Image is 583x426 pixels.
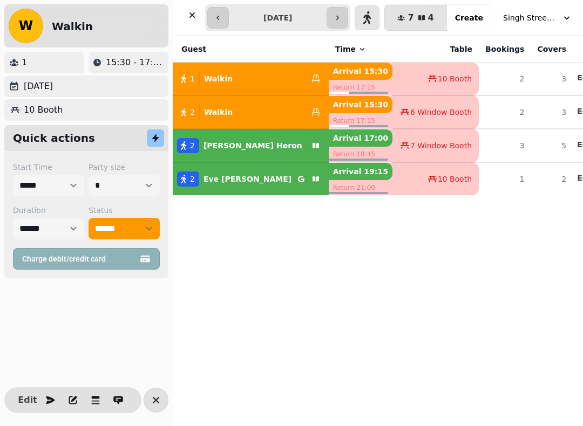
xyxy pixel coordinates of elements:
[479,95,531,129] td: 2
[190,73,195,84] span: 1
[438,174,472,184] span: 10 Booth
[106,56,164,69] p: 15:30 - 17:15
[329,147,392,162] p: Return 18:45
[408,13,413,22] span: 7
[13,248,160,270] button: Charge debit/credit card
[24,80,53,93] p: [DATE]
[329,163,392,180] p: Arrival 19:15
[173,166,329,192] button: 2Eve [PERSON_NAME]
[428,13,434,22] span: 4
[335,44,367,54] button: Time
[204,73,233,84] p: Walkin
[329,129,392,147] p: Arrival 17:00
[173,36,329,63] th: Guest
[204,140,302,151] p: [PERSON_NAME] Heron
[17,389,38,411] button: Edit
[19,19,33,32] span: W
[89,205,160,216] label: Status
[335,44,356,54] span: Time
[190,107,195,118] span: 2
[384,5,446,31] button: 74
[204,107,233,118] p: Walkin
[479,36,531,63] th: Bookings
[329,63,392,80] p: Arrival 15:30
[531,63,573,96] td: 3
[173,99,329,125] button: 2Walkin
[13,162,84,173] label: Start Time
[531,129,573,162] td: 5
[22,56,27,69] p: 1
[503,12,557,23] span: Singh Street Bruntsfield
[89,162,160,173] label: Party size
[190,140,195,151] span: 2
[410,107,472,118] span: 6 Window Booth
[531,36,573,63] th: Covers
[21,396,34,404] span: Edit
[329,96,392,113] p: Arrival 15:30
[52,19,93,34] h2: Walkin
[479,162,531,195] td: 1
[190,174,195,184] span: 2
[204,174,291,184] p: Eve [PERSON_NAME]
[410,140,472,151] span: 7 Window Booth
[24,104,63,116] p: 10 Booth
[392,36,479,63] th: Table
[531,95,573,129] td: 3
[329,80,392,95] p: Return 17:15
[13,205,84,216] label: Duration
[13,130,95,146] h2: Quick actions
[22,255,138,263] span: Charge debit/credit card
[479,129,531,162] td: 3
[329,180,392,195] p: Return 21:00
[455,14,483,22] span: Create
[438,73,472,84] span: 10 Booth
[446,5,492,31] button: Create
[329,113,392,128] p: Return 17:15
[479,63,531,96] td: 2
[173,66,329,92] button: 1Walkin
[497,8,579,28] button: Singh Street Bruntsfield
[173,133,329,159] button: 2[PERSON_NAME] Heron
[531,162,573,195] td: 2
